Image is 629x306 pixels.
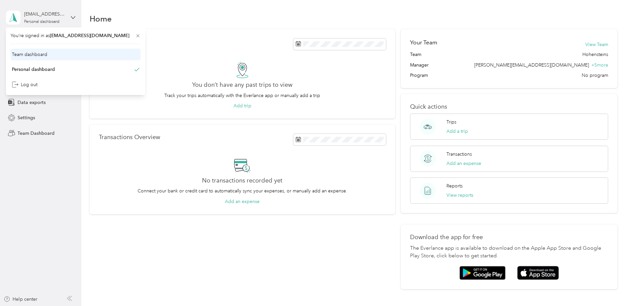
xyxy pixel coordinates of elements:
span: You’re signed in as [11,32,141,39]
span: Data exports [18,99,46,106]
button: Add trip [233,102,251,109]
span: Hohensteins [582,51,608,58]
span: [EMAIL_ADDRESS][DOMAIN_NAME] [50,33,129,38]
p: Reports [446,182,463,189]
button: Add an expense [225,198,260,205]
h2: You don’t have any past trips to view [192,81,292,88]
p: Track your trips automatically with the Everlance app or manually add a trip [164,92,320,99]
button: View Team [585,41,608,48]
span: Team Dashboard [18,130,55,137]
h2: No transactions recorded yet [202,177,282,184]
button: Help center [4,296,37,303]
p: Trips [446,119,456,126]
div: Log out [12,81,37,88]
p: Download the app for free [410,234,608,241]
iframe: Everlance-gr Chat Button Frame [592,269,629,306]
span: Settings [18,114,35,121]
p: Transactions Overview [99,134,160,141]
span: Manager [410,62,429,69]
p: Connect your bank or credit card to automatically sync your expenses, or manually add an expense. [138,187,347,194]
h2: Your Team [410,38,437,47]
span: [PERSON_NAME][EMAIL_ADDRESS][DOMAIN_NAME] [474,62,589,68]
h1: Home [90,15,112,22]
p: Transactions [446,151,472,158]
span: + 5 more [591,62,608,68]
button: Add an expense [446,160,481,167]
button: View reports [446,192,473,199]
span: Program [410,72,428,79]
img: Google play [459,266,506,280]
img: App store [517,266,559,280]
span: No program [582,72,608,79]
span: Team [410,51,421,58]
div: Personal dashboard [24,20,60,24]
div: Personal dashboard [12,66,55,73]
div: [EMAIL_ADDRESS][DOMAIN_NAME] [24,11,65,18]
p: The Everlance app is available to download on the Apple App Store and Google Play Store, click be... [410,244,608,260]
button: Add a trip [446,128,468,135]
p: Quick actions [410,103,608,110]
div: Team dashboard [12,51,47,58]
